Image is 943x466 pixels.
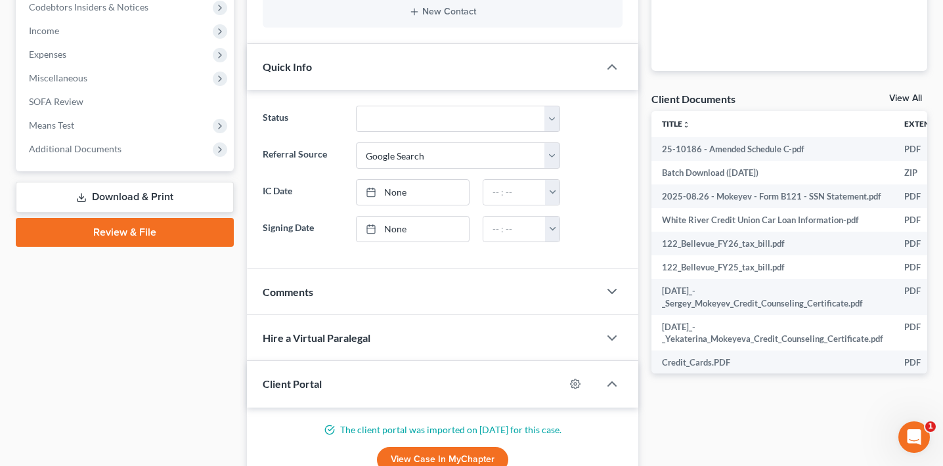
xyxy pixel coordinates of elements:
[263,286,313,298] span: Comments
[29,96,83,107] span: SOFA Review
[263,377,322,390] span: Client Portal
[483,180,546,205] input: -- : --
[29,25,59,36] span: Income
[16,218,234,247] a: Review & File
[29,72,87,83] span: Miscellaneous
[263,331,370,344] span: Hire a Virtual Paralegal
[651,350,894,374] td: Credit_Cards.PDF
[29,49,66,60] span: Expenses
[357,180,469,205] a: None
[263,60,312,73] span: Quick Info
[651,184,894,208] td: 2025-08.26 - Mokeyev - Form B121 - SSN Statement.pdf
[483,217,546,242] input: -- : --
[256,142,349,169] label: Referral Source
[18,90,234,114] a: SOFA Review
[256,106,349,132] label: Status
[651,315,894,351] td: [DATE]_-_Yekaterina_Mokeyeva_Credit_Counseling_Certificate.pdf
[682,121,690,129] i: unfold_more
[651,161,894,184] td: Batch Download ([DATE])
[263,423,623,436] p: The client portal was imported on [DATE] for this case.
[29,1,148,12] span: Codebtors Insiders & Notices
[651,137,894,161] td: 25-10186 - Amended Schedule C-pdf
[898,421,930,453] iframe: Intercom live chat
[651,208,894,232] td: White River Credit Union Car Loan Information-pdf
[651,255,894,279] td: 122_Bellevue_FY25_tax_bill.pdf
[256,216,349,242] label: Signing Date
[16,182,234,213] a: Download & Print
[889,94,922,103] a: View All
[29,119,74,131] span: Means Test
[273,7,612,17] button: New Contact
[256,179,349,205] label: IC Date
[29,143,121,154] span: Additional Documents
[925,421,936,432] span: 1
[651,232,894,255] td: 122_Bellevue_FY26_tax_bill.pdf
[357,217,469,242] a: None
[651,279,894,315] td: [DATE]_-_Sergey_Mokeyev_Credit_Counseling_Certificate.pdf
[651,92,735,106] div: Client Documents
[662,119,690,129] a: Titleunfold_more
